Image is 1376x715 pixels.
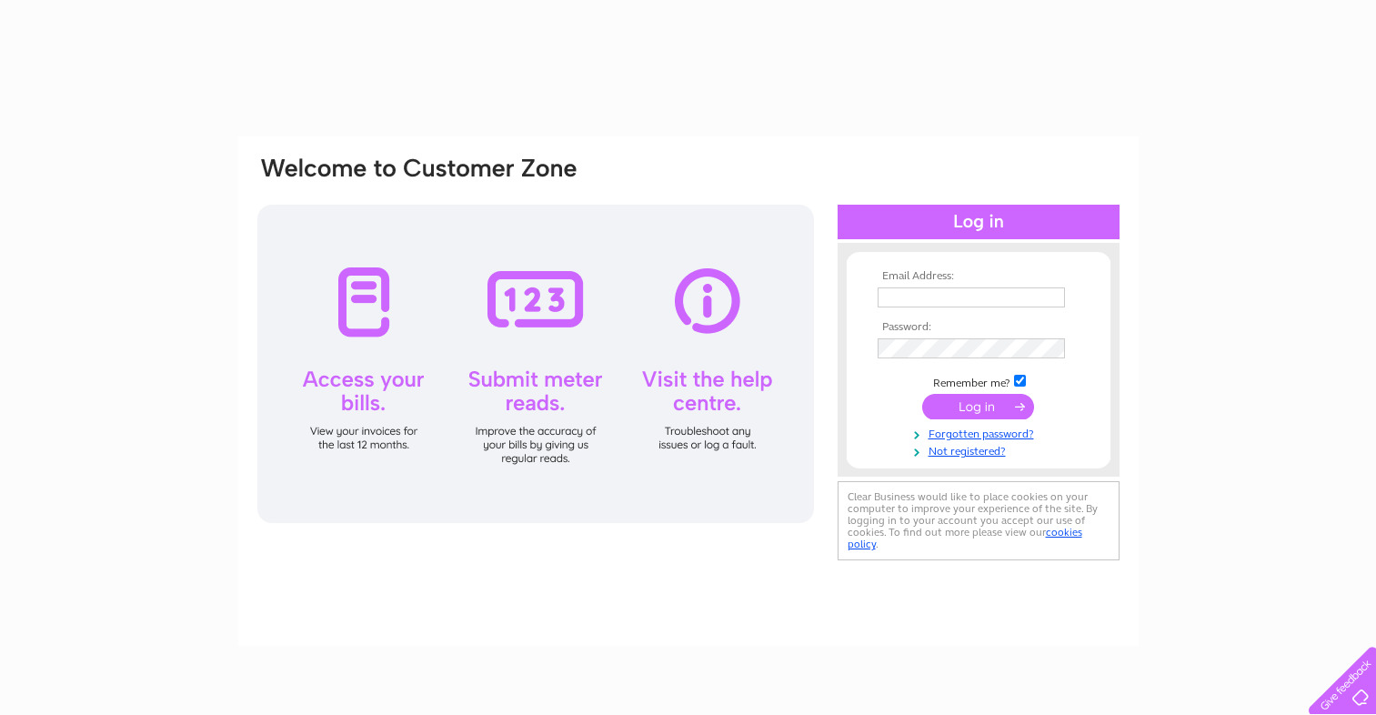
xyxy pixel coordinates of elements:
input: Submit [922,394,1034,419]
th: Email Address: [873,270,1084,283]
th: Password: [873,321,1084,334]
div: Clear Business would like to place cookies on your computer to improve your experience of the sit... [838,481,1120,560]
a: Forgotten password? [878,424,1084,441]
td: Remember me? [873,372,1084,390]
a: Not registered? [878,441,1084,458]
a: cookies policy [848,526,1082,550]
